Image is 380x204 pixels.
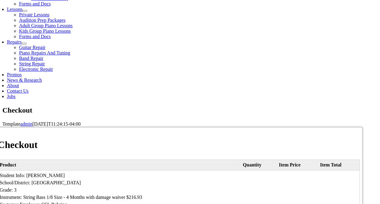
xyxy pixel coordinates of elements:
a: Jobs [7,94,15,99]
a: About [7,83,19,88]
a: Kids Group Piano Lessons [19,28,71,34]
a: admin [20,121,32,127]
a: Forms and Docs [19,34,51,39]
span: Template [2,121,20,127]
a: Guitar Repair [19,45,46,50]
th: Item Price [277,160,318,170]
a: Lessons [7,7,23,12]
a: Contact Us [7,88,29,94]
th: Quantity [241,160,277,170]
button: Open submenu of Lessons [22,10,27,12]
a: String Repair [19,61,45,66]
a: Private Lessons [19,12,50,17]
a: Piano Repairs And Tuning [19,50,70,55]
a: Repairs [7,39,22,44]
th: Item Total [319,160,360,170]
a: Electronic Repair [19,67,53,72]
a: News & Research [7,77,42,83]
button: Open submenu of Repairs [22,43,27,44]
a: Audition Prep Packages [19,18,66,23]
a: Adult Group Piano Lessons [19,23,73,28]
a: Forms and Docs [19,1,51,6]
a: Promos [7,72,22,77]
a: Band Repair [19,56,43,61]
span: [DATE]T11:24:15-04:00 [32,121,80,127]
